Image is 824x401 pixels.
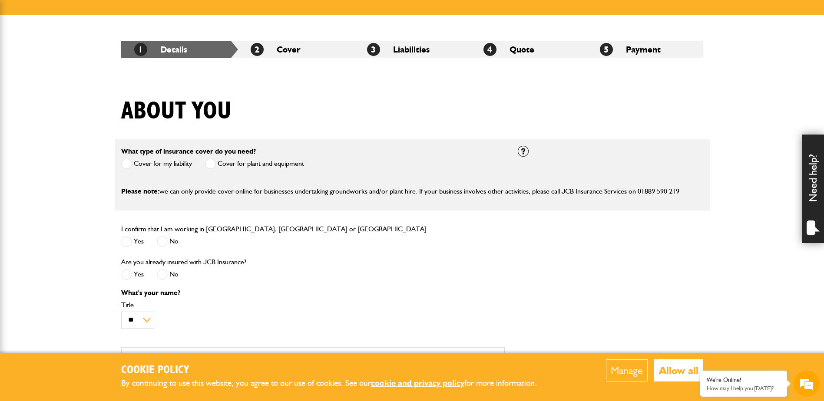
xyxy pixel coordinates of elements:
[251,43,264,56] span: 2
[121,377,551,390] p: By continuing to use this website, you agree to our use of cookies. See our for more information.
[483,43,496,56] span: 4
[121,289,505,296] p: What's your name?
[707,385,781,391] p: How may I help you today?
[802,135,824,243] div: Need help?
[354,41,470,58] li: Liabilities
[470,41,587,58] li: Quote
[121,364,551,377] h2: Cookie Policy
[606,359,648,381] button: Manage
[121,259,246,266] label: Are you already insured with JCB Insurance?
[205,158,304,169] label: Cover for plant and equipment
[121,236,144,247] label: Yes
[654,359,703,381] button: Allow all
[121,226,427,233] label: I confirm that I am working in [GEOGRAPHIC_DATA], [GEOGRAPHIC_DATA] or [GEOGRAPHIC_DATA]
[121,97,232,126] h1: About you
[157,236,179,247] label: No
[371,378,464,388] a: cookie and privacy policy
[121,269,144,280] label: Yes
[587,41,703,58] li: Payment
[121,148,256,155] label: What type of insurance cover do you need?
[121,41,238,58] li: Details
[121,302,505,309] label: Title
[157,269,179,280] label: No
[367,43,380,56] span: 3
[121,158,192,169] label: Cover for my liability
[121,187,159,195] span: Please note:
[600,43,613,56] span: 5
[134,43,147,56] span: 1
[121,186,703,197] p: we can only provide cover online for businesses undertaking groundworks and/or plant hire. If you...
[238,41,354,58] li: Cover
[707,376,781,384] div: We're Online!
